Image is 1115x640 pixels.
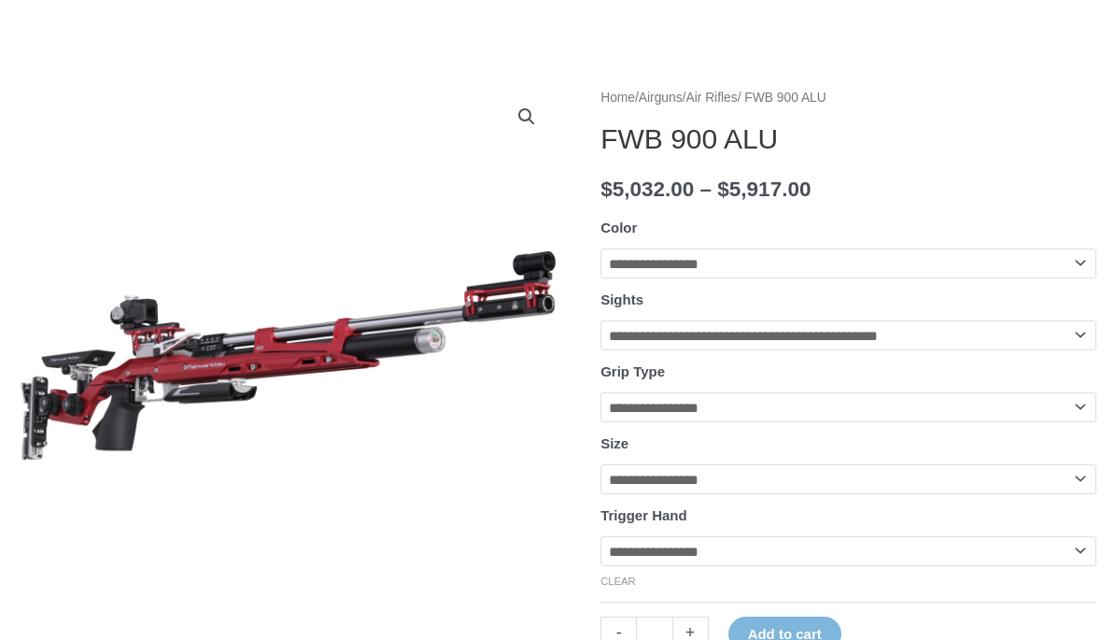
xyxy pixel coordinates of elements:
label: Size [600,435,628,451]
h1: FWB 900 ALU [600,122,1096,156]
span: $ [600,178,613,201]
a: Home [600,91,635,105]
label: Color [600,220,637,235]
label: Trigger Hand [600,507,687,523]
bdi: 5,032.00 [600,178,694,201]
label: Grip Type [600,363,665,379]
a: Air Rifles [685,91,737,105]
label: Sights [600,292,643,307]
a: View full-screen image gallery [510,100,543,134]
a: Clear options [600,576,636,587]
bdi: 5,917.00 [717,178,811,201]
a: Airguns [639,91,683,105]
span: $ [717,178,729,201]
span: – [700,178,713,201]
nav: Breadcrumb [600,86,1096,110]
